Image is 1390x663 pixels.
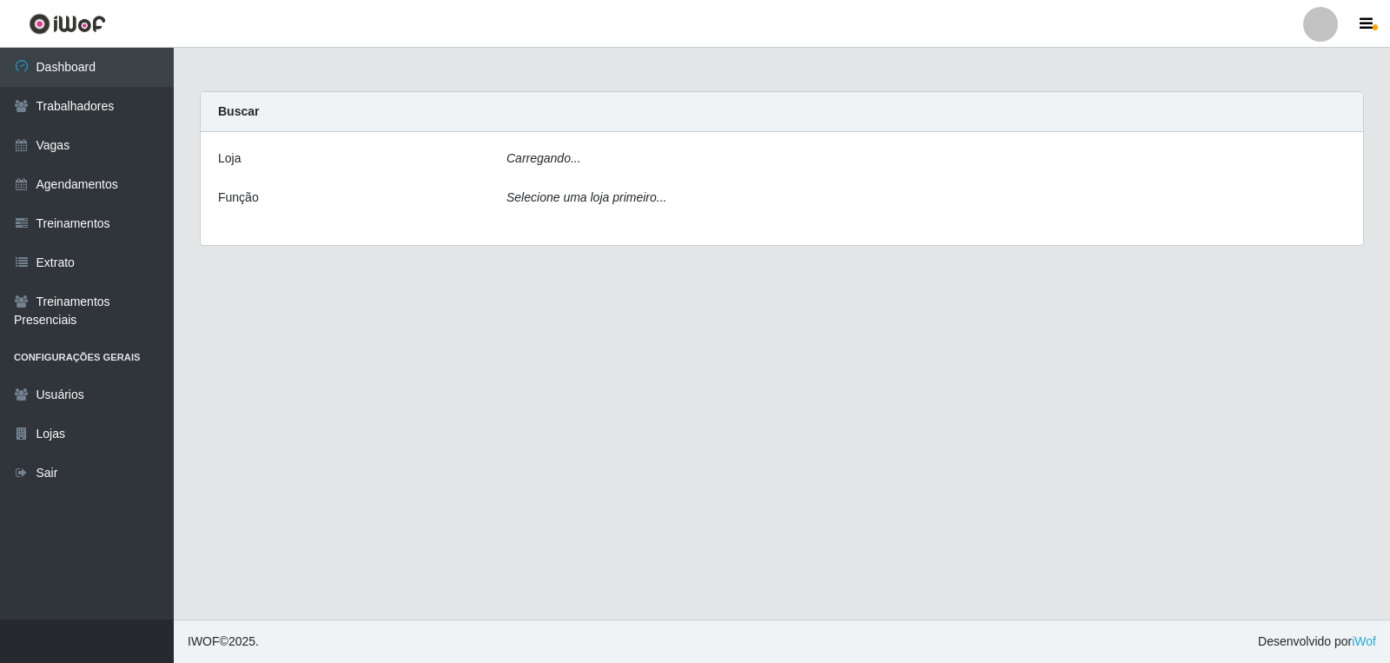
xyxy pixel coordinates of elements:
label: Loja [218,149,241,168]
span: Desenvolvido por [1258,633,1376,651]
i: Carregando... [506,151,581,165]
a: iWof [1352,634,1376,648]
span: IWOF [188,634,220,648]
label: Função [218,189,259,207]
span: © 2025 . [188,633,259,651]
img: CoreUI Logo [29,13,106,35]
strong: Buscar [218,104,259,118]
i: Selecione uma loja primeiro... [506,190,666,204]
